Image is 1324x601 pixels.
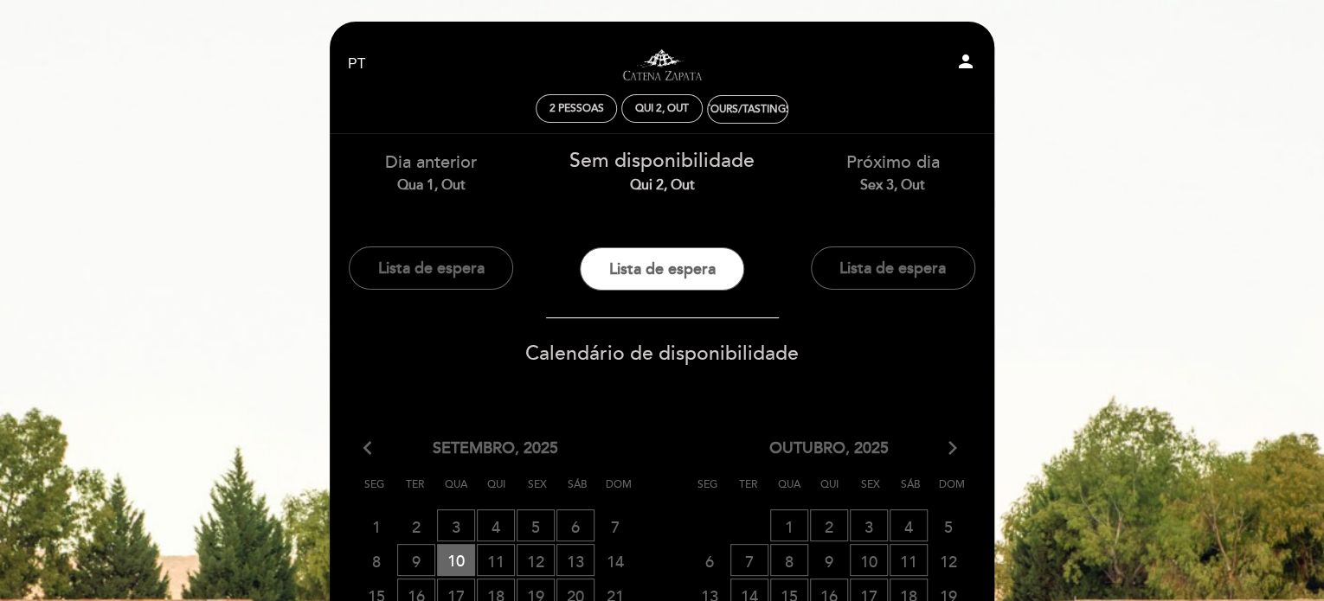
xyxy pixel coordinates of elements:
[363,438,379,460] i: arrow_back_ios
[580,247,744,291] button: Lista de espera
[853,476,888,508] span: Sex
[945,438,961,460] i: arrow_forward_ios
[730,544,768,576] span: 7
[955,51,976,72] i: person
[601,476,636,508] span: Dom
[811,246,975,290] button: Lista de espera
[477,544,515,576] span: 11
[770,509,808,541] span: 1
[691,476,725,508] span: Seg
[731,476,766,508] span: Ter
[525,342,799,366] span: Calendário de disponibilidade
[397,510,435,542] span: 2
[398,476,433,508] span: Ter
[850,509,888,541] span: 3
[894,476,929,508] span: Sáb
[704,103,792,116] div: Tours/Tastings
[357,545,395,577] span: 8
[790,176,995,195] div: Sex 3, out
[929,545,967,577] span: 12
[770,544,808,576] span: 8
[810,509,848,541] span: 2
[329,150,534,195] div: Dia anterior
[691,545,729,577] span: 6
[596,545,634,577] span: 14
[596,510,634,542] span: 7
[329,176,534,195] div: Qua 1, out
[569,149,755,173] span: Sem disponibilidade
[517,544,555,576] span: 12
[561,476,595,508] span: Sáb
[935,476,969,508] span: Dom
[397,544,435,576] span: 9
[556,544,595,576] span: 13
[890,544,928,576] span: 11
[554,41,770,88] a: Visitas y degustaciones en La Pirámide
[349,246,513,290] button: Lista de espera
[790,150,995,195] div: Próximo dia
[850,544,888,576] span: 10
[479,476,514,508] span: Qui
[357,476,392,508] span: Seg
[772,476,807,508] span: Qua
[550,102,604,115] span: 2 pessoas
[929,510,967,542] span: 5
[357,510,395,542] span: 1
[433,438,558,460] span: setembro, 2025
[556,509,595,541] span: 6
[517,509,555,541] span: 5
[955,51,976,78] button: person
[635,102,689,115] div: Qui 2, out
[560,176,765,195] div: Qui 2, out
[437,509,475,541] span: 3
[810,545,848,577] span: 9
[813,476,847,508] span: Qui
[437,544,475,576] span: 10
[890,509,928,541] span: 4
[477,509,515,541] span: 4
[769,438,889,460] span: outubro, 2025
[520,476,555,508] span: Sex
[439,476,473,508] span: Qua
